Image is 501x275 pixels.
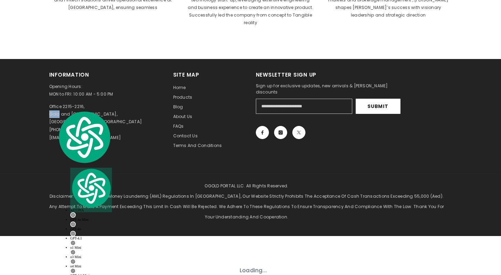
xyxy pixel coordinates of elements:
[173,94,192,100] span: Products
[70,168,112,212] div: AITOPIA
[49,134,121,141] p: [EMAIL_ADDRESS][DOMAIN_NAME]
[70,212,112,222] div: GPT-4o Mini
[173,133,198,139] span: Contact us
[49,71,163,79] h2: Information
[173,123,184,129] span: FAQs
[173,141,222,150] a: Terms and Conditions
[173,83,186,92] a: Home
[70,259,112,268] div: o4 Mini
[70,212,76,218] img: gpt-black.svg
[70,222,76,227] img: gpt-black.svg
[356,99,400,114] button: Submit
[256,83,411,95] p: Sign up for exclusive updates, new arrivals & [PERSON_NAME] discounts
[173,92,192,102] a: Products
[173,114,192,119] span: About us
[173,143,222,148] span: Terms and Conditions
[70,268,76,274] img: gpt-black.svg
[49,181,444,222] p: OGOLD PORTAL LLC. All Rights Reserved. Disclaimer: As per the Anti-Money Laundering (AML) regulat...
[56,110,112,164] img: logo.svg
[70,240,76,246] img: gpt-black.svg
[173,85,186,90] span: Home
[70,249,112,259] div: o3 Mini
[70,222,112,231] div: GPT-4o
[49,126,86,134] p: [PHONE_NUMBER]
[173,102,183,112] a: Blog
[173,112,192,121] a: About us
[49,103,142,126] p: Office 2215-2216, Gold and [GEOGRAPHIC_DATA], [GEOGRAPHIC_DATA], [GEOGRAPHIC_DATA]
[49,83,163,98] p: Opening Hours: MON to FRI: 10:00 AM - 5:00 PM
[70,240,112,249] div: o1 Mini
[70,231,76,236] img: gpt-black.svg
[70,231,112,240] div: GPT-4.1
[173,104,183,110] span: Blog
[256,71,411,79] h2: Newsletter Sign Up
[173,71,246,79] h2: Site Map
[70,168,112,208] img: logo.svg
[70,249,76,255] img: gpt-black.svg
[70,259,76,264] img: gpt-black.svg
[173,121,184,131] a: FAQs
[240,267,267,274] p: Loading...
[173,131,198,141] a: Contact us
